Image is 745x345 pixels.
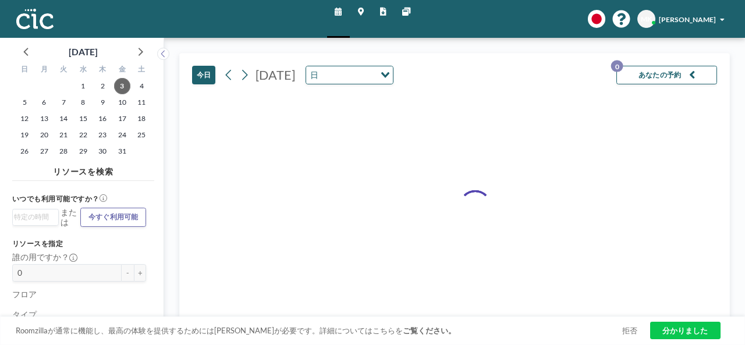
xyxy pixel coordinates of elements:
a: ご覧ください。 [403,326,456,335]
font: 0 [615,62,619,70]
font: 17 [118,114,126,123]
font: 土 [138,65,145,73]
span: 2025年10月18日土曜日 [133,111,150,127]
span: 2025年10月16日木曜日 [94,111,111,127]
font: 23 [98,130,107,139]
span: 2025年10月15日水曜日 [75,111,91,127]
font: 14 [59,114,68,123]
button: 今日 [192,66,215,85]
font: 18 [137,114,146,123]
font: 31 [118,147,126,155]
span: 2025年10月5日日曜日 [16,94,33,111]
span: 2025年10月29日水曜日 [75,143,91,159]
font: 27 [40,147,48,155]
span: 2025年10月12日日曜日 [16,111,33,127]
font: 今すぐ利用可能 [88,212,139,221]
span: 2025年10月31日金曜日 [114,143,130,159]
font: 分かりました [662,326,708,335]
font: + [138,268,143,278]
font: [DATE] [69,47,98,57]
font: 水 [80,65,87,73]
font: 木 [99,65,106,73]
font: いつでも利用可能ですか？ [12,194,100,203]
span: 2025年10月21日火曜日 [55,127,72,143]
font: 6 [42,98,46,106]
font: 20 [40,130,48,139]
span: 2025年10月7日火曜日 [55,94,72,111]
font: 25 [137,130,146,139]
span: 2025年10月9日木曜日 [94,94,111,111]
font: 10 [118,98,126,106]
font: 15 [79,114,87,123]
font: リソースを検索 [53,166,113,176]
font: 22 [79,130,87,139]
font: 月 [41,65,48,73]
font: 7 [62,98,66,106]
span: 2025年10月22日水曜日 [75,127,91,143]
span: 2025年10月13日月曜日 [36,111,52,127]
span: 2025年10月17日金曜日 [114,111,130,127]
span: 2025年10月27日月曜日 [36,143,52,159]
input: オプションを検索 [14,212,52,223]
button: 今すぐ利用可能 [80,208,146,227]
span: 2025年10月14日火曜日 [55,111,72,127]
font: あなたの予約 [638,70,681,79]
font: 5 [23,98,27,106]
font: 11 [137,98,146,106]
button: + [134,264,146,281]
font: リソースを指定 [12,239,63,248]
span: 2025年10月25日土曜日 [133,127,150,143]
font: または [61,207,77,227]
span: 2025年10月19日日曜日 [16,127,33,143]
font: タイプ [12,310,37,319]
div: オプションを検索 [13,209,58,225]
a: 拒否 [622,326,637,335]
font: 8 [81,98,85,106]
font: 24 [118,130,126,139]
span: 2025年10月24日金曜日 [114,127,130,143]
font: 誰の用ですか？ [12,252,69,262]
font: Roomzillaが通常に機能し、最高の体験を提供するためには[PERSON_NAME]が必要です。詳細についてはこちらを [16,326,403,335]
font: 30 [98,147,107,155]
font: 3 [120,81,124,90]
font: 今日 [197,70,211,79]
font: 金 [119,65,126,73]
span: 2025年10月1日水曜日 [75,78,91,94]
font: 4 [140,81,144,90]
font: 日 [310,70,318,80]
font: 21 [59,130,68,139]
font: 9 [101,98,105,106]
font: 29 [79,147,87,155]
span: 2025年10月10日金曜日 [114,94,130,111]
font: 2 [101,81,105,90]
span: 2025年10月8日水曜日 [75,94,91,111]
span: 2025年10月28日火曜日 [55,143,72,159]
font: 16 [98,114,107,123]
span: 2025年10月4日土曜日 [133,78,150,94]
span: 2025年10月2日木曜日 [94,78,111,94]
div: オプションを検索 [306,66,393,84]
span: 2025年10月30日木曜日 [94,143,111,159]
font: フロア [12,289,37,299]
span: 2025年10月11日土曜日 [133,94,150,111]
font: 1 [81,81,85,90]
font: 19 [20,130,29,139]
font: [DATE] [256,67,295,83]
font: 日 [21,65,28,73]
button: - [122,264,134,281]
font: - [126,268,129,278]
font: [PERSON_NAME] [659,15,716,24]
font: 火 [60,65,67,73]
font: 28 [59,147,68,155]
span: 2025年10月23日木曜日 [94,127,111,143]
font: 12 [20,114,29,123]
span: 2025年10月3日金曜日 [114,78,130,94]
span: 2025年10月20日月曜日 [36,127,52,143]
font: MK [641,15,652,23]
button: あなたの予約0 [616,66,717,85]
span: 2025年10月6日月曜日 [36,94,52,111]
input: オプションを検索 [322,69,374,82]
span: 2025年10月26日日曜日 [16,143,33,159]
